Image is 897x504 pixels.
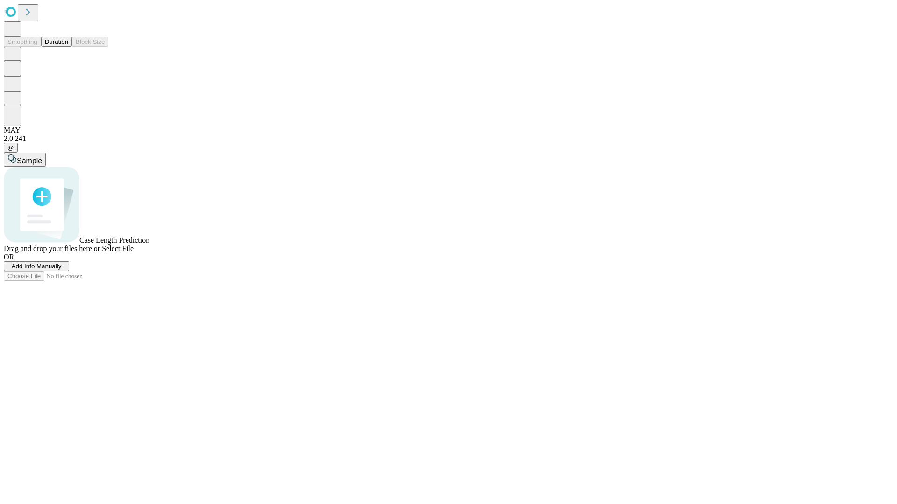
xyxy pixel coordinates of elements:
[4,253,14,261] span: OR
[7,144,14,151] span: @
[4,134,893,143] div: 2.0.241
[4,126,893,134] div: MAY
[4,153,46,167] button: Sample
[17,157,42,165] span: Sample
[4,261,69,271] button: Add Info Manually
[72,37,108,47] button: Block Size
[79,236,149,244] span: Case Length Prediction
[41,37,72,47] button: Duration
[4,143,18,153] button: @
[4,37,41,47] button: Smoothing
[4,245,100,252] span: Drag and drop your files here or
[102,245,134,252] span: Select File
[12,263,62,270] span: Add Info Manually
